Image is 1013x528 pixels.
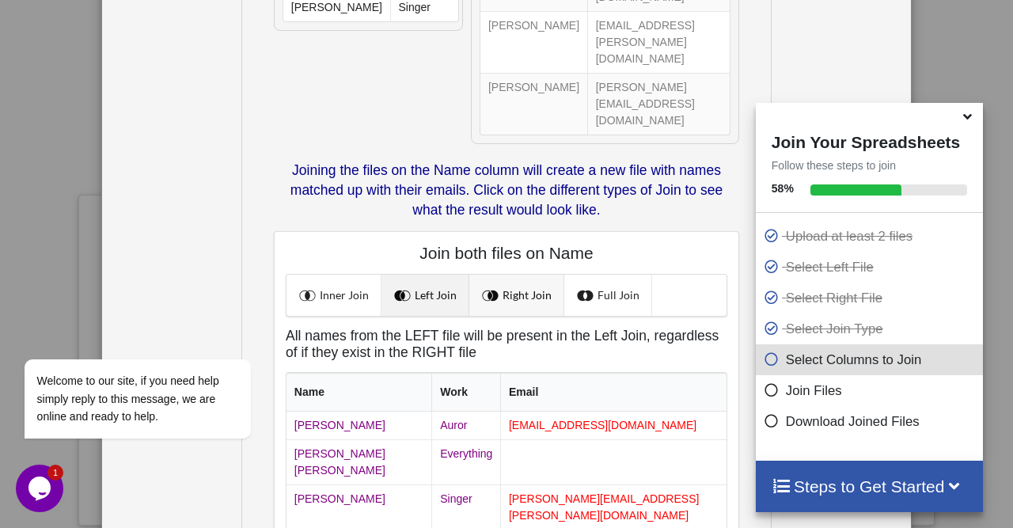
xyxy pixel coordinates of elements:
h4: Join both files on Name [286,243,727,263]
p: Download Joined Files [764,412,979,431]
td: [EMAIL_ADDRESS][DOMAIN_NAME] [500,412,727,439]
a: Right Join [469,275,564,316]
p: Select Join Type [764,319,979,339]
a: Inner Join [286,275,381,316]
td: Everything [431,439,500,484]
th: Work [431,373,500,412]
h4: Steps to Get Started [772,477,967,496]
iframe: chat widget [16,216,301,457]
a: Full Join [564,275,652,316]
td: [PERSON_NAME] [286,412,431,439]
th: Email [500,373,727,412]
td: [PERSON_NAME] [PERSON_NAME] [286,439,431,484]
td: [PERSON_NAME][EMAIL_ADDRESS][DOMAIN_NAME] [587,73,730,135]
td: [PERSON_NAME] [480,11,587,73]
h5: All names from the LEFT file will be present in the Left Join, regardless of if they exist in the... [286,328,727,361]
a: Left Join [381,275,469,316]
h4: Join Your Spreadsheets [756,128,983,152]
td: Auror [431,412,500,439]
p: Select Left File [764,257,979,277]
td: [EMAIL_ADDRESS][PERSON_NAME][DOMAIN_NAME] [587,11,730,73]
td: [PERSON_NAME] [480,73,587,135]
p: Upload at least 2 files [764,226,979,246]
p: Select Right File [764,288,979,308]
iframe: chat widget [16,465,66,512]
th: Name [286,373,431,412]
p: Joining the files on the Name column will create a new file with names matched up with their emai... [274,161,739,220]
b: 58 % [772,182,794,195]
p: Follow these steps to join [756,158,983,173]
p: Select Columns to Join [764,350,979,370]
p: Join Files [764,381,979,401]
